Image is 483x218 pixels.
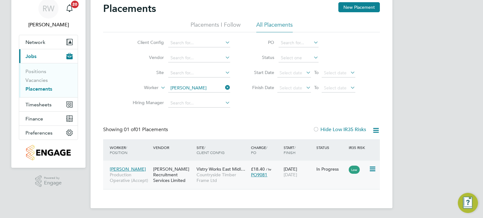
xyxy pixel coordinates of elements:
[25,77,48,83] a: Vacancies
[266,167,271,172] span: / hr
[191,21,241,32] li: Placements I Follow
[246,55,274,60] label: Status
[44,180,62,186] span: Engage
[349,166,360,174] span: Low
[246,70,274,75] label: Start Date
[197,166,245,172] span: Vistry Works East Midl…
[19,63,78,97] div: Jobs
[26,145,70,160] img: countryside-properties-logo-retina.png
[25,39,45,45] span: Network
[19,112,78,125] button: Finance
[279,54,319,62] input: Select one
[25,130,53,136] span: Preferences
[110,166,146,172] span: [PERSON_NAME]
[152,163,195,187] div: [PERSON_NAME] Recruitment Services Limited
[168,69,230,77] input: Search for...
[313,126,366,133] label: Hide Low IR35 Risks
[128,100,164,105] label: Hiring Manager
[168,99,230,108] input: Search for...
[35,175,62,187] a: Powered byEngage
[338,2,380,12] button: New Placement
[19,35,78,49] button: Network
[25,53,36,59] span: Jobs
[458,193,478,213] button: Engage Resource Center
[197,145,225,155] span: / Client Config
[312,68,320,77] span: To
[197,172,248,183] span: Countryside Timber Frame Ltd
[251,145,267,155] span: / PO
[44,175,62,181] span: Powered by
[152,142,195,153] div: Vendor
[251,166,265,172] span: £18.40
[249,142,282,158] div: Charge
[280,70,302,76] span: Select date
[128,40,164,45] label: Client Config
[103,2,156,15] h2: Placements
[108,163,380,168] a: [PERSON_NAME]Production Operative (Accept)[PERSON_NAME] Recruitment Services LimitedVistry Works ...
[280,85,302,91] span: Select date
[315,142,347,153] div: Status
[124,126,135,133] span: 01 of
[282,142,315,158] div: Start
[108,142,152,158] div: Worker
[284,172,297,178] span: [DATE]
[316,166,346,172] div: In Progress
[19,126,78,140] button: Preferences
[103,126,169,133] div: Showing
[25,86,52,92] a: Placements
[246,40,274,45] label: PO
[25,116,43,122] span: Finance
[246,85,274,90] label: Finish Date
[128,70,164,75] label: Site
[324,70,347,76] span: Select date
[19,49,78,63] button: Jobs
[110,172,150,183] span: Production Operative (Accept)
[279,39,319,47] input: Search for...
[25,102,52,108] span: Timesheets
[195,142,249,158] div: Site
[19,21,78,29] span: Richard Walsh
[110,145,127,155] span: / Position
[168,84,230,93] input: Search for...
[122,85,158,91] label: Worker
[71,1,79,8] span: 20
[282,163,315,181] div: [DATE]
[19,98,78,111] button: Timesheets
[324,85,347,91] span: Select date
[312,83,320,92] span: To
[284,145,296,155] span: / Finish
[168,54,230,62] input: Search for...
[251,172,267,178] span: PO9081
[128,55,164,60] label: Vendor
[25,68,46,74] a: Positions
[42,4,54,13] span: RW
[347,142,369,153] div: IR35 Risk
[124,126,168,133] span: 01 Placements
[168,39,230,47] input: Search for...
[256,21,293,32] li: All Placements
[19,145,78,160] a: Go to home page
